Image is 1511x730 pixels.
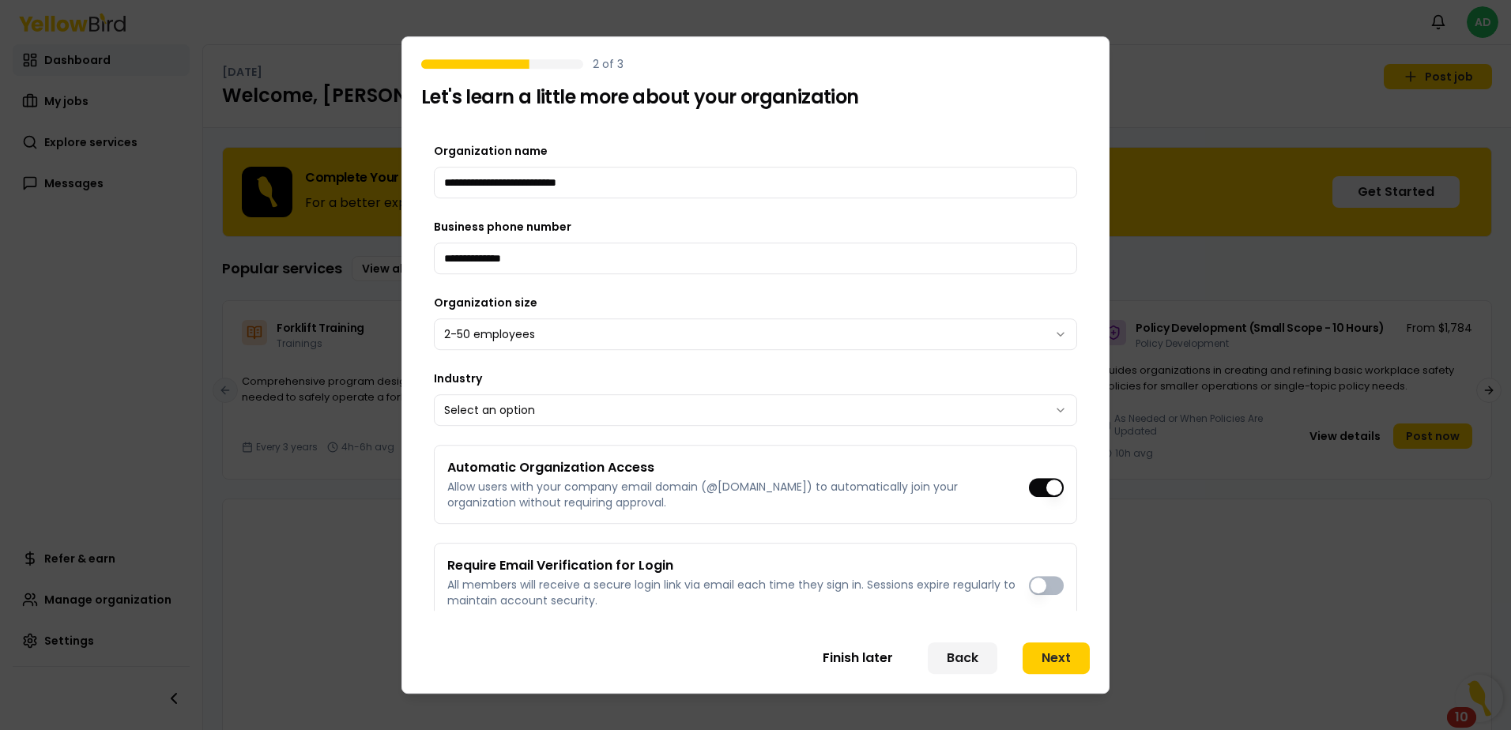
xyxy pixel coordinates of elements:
[434,371,482,386] label: Industry
[434,143,548,159] label: Organization name
[434,219,571,235] label: Business phone number
[447,479,1029,510] div: Allow users with your company email domain (@[DOMAIN_NAME]) to automatically join your organizati...
[928,642,997,674] button: Back
[447,458,654,476] label: Automatic Organization Access
[813,642,902,674] button: Finish later
[1023,642,1090,674] button: Next
[447,556,673,574] label: Require Email Verification for Login
[434,295,537,310] label: Organization size
[421,85,1090,110] h2: Let's learn a little more about your organization
[593,56,624,72] p: 2 of 3
[447,577,1029,608] div: All members will receive a secure login link via email each time they sign in. Sessions expire re...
